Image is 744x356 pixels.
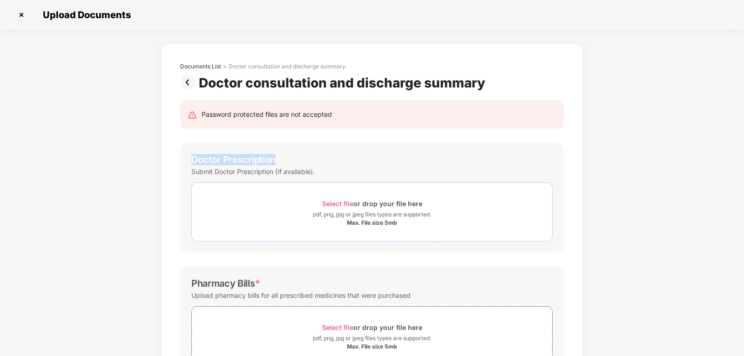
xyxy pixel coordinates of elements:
[322,197,422,210] div: or drop your file here
[223,63,227,70] div: >
[313,334,431,343] div: pdf, png, jpg or jpeg files types are supported.
[347,343,397,350] div: Max. File size 5mb
[14,7,29,22] img: svg+xml;base64,PHN2ZyBpZD0iQ3Jvc3MtMzJ4MzIiIHhtbG5zPSJodHRwOi8vd3d3LnczLm9yZy8yMDAwL3N2ZyIgd2lkdG...
[322,321,422,334] div: or drop your file here
[199,75,489,91] div: Doctor consultation and discharge summary
[322,200,353,208] span: Select file
[229,63,345,70] div: Doctor consultation and discharge summary
[180,63,221,70] div: Documents List
[191,165,315,178] div: Submit Doctor Prescription (If available).
[191,289,411,302] div: Upload pharmacy bills for all prescribed medicines that were purchased
[313,210,431,219] div: pdf, png, jpg or jpeg files types are supported.
[188,110,197,120] img: svg+xml;base64,PHN2ZyB4bWxucz0iaHR0cDovL3d3dy53My5vcmcvMjAwMC9zdmciIHdpZHRoPSIyNCIgaGVpZ2h0PSIyNC...
[180,75,199,90] img: svg+xml;base64,PHN2ZyBpZD0iUHJldi0zMngzMiIgeG1sbnM9Imh0dHA6Ly93d3cudzMub3JnLzIwMDAvc3ZnIiB3aWR0aD...
[202,109,332,120] div: Password protected files are not accepted
[347,219,397,227] div: Max. File size 5mb
[191,154,276,165] div: Doctor Prescription
[192,190,552,234] span: Select fileor drop your file herepdf, png, jpg or jpeg files types are supported.Max. File size 5mb
[322,323,353,331] span: Select file
[191,278,260,289] div: Pharmacy Bills
[34,9,135,20] span: Upload Documents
